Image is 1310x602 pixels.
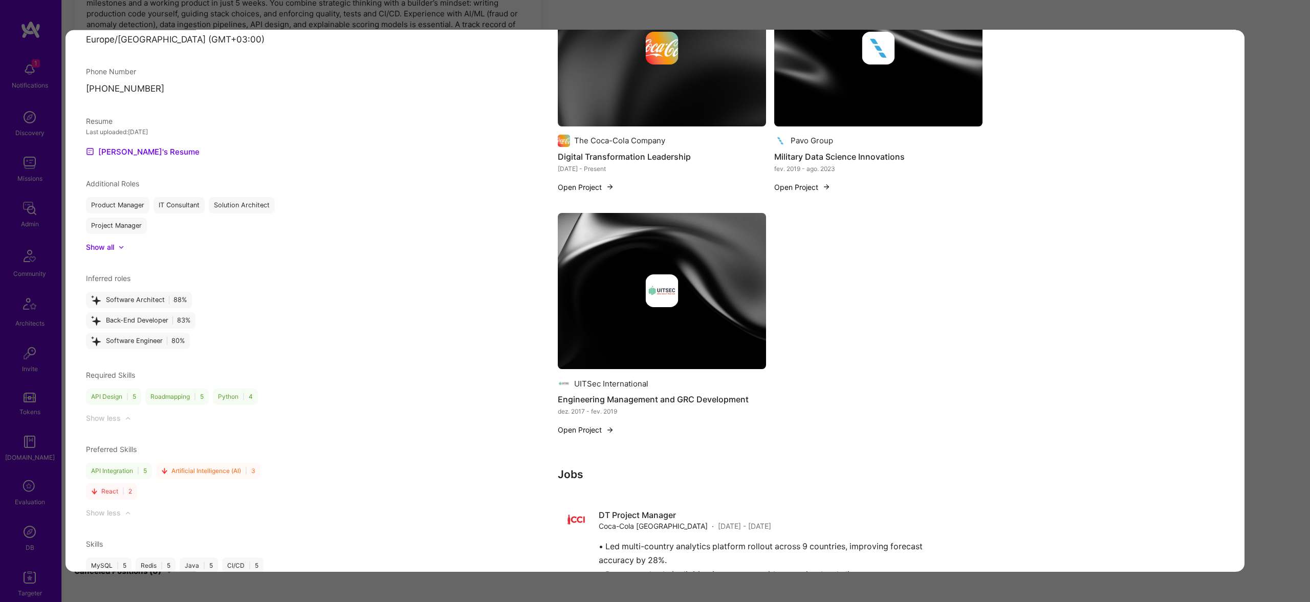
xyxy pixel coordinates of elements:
[161,468,167,474] i: icon Low
[558,424,614,435] button: Open Project
[791,135,833,146] div: Pavo Group
[91,316,101,326] i: icon StarsPurple
[558,406,766,417] div: dez. 2017 - fev. 2019
[154,197,205,213] div: IT Consultant
[558,213,766,369] img: cover
[161,562,163,570] span: |
[86,117,113,125] span: Resume
[245,467,247,475] span: |
[558,135,570,147] img: Company logo
[599,521,708,531] span: Coca-Cola [GEOGRAPHIC_DATA]
[558,150,766,163] h4: Digital Transformation Leadership
[86,483,137,500] div: React 2
[862,32,895,64] img: Company logo
[606,183,614,191] img: arrow-right
[774,150,982,163] h4: Military Data Science Innovations
[86,83,275,95] p: [PHONE_NUMBER]
[86,34,275,46] p: Europe/[GEOGRAPHIC_DATA] (GMT+03:00 )
[91,336,101,346] i: icon StarsPurple
[774,163,982,174] div: fev. 2019 - ago. 2023
[646,32,679,64] img: Company logo
[86,445,137,454] span: Preferred Skills
[574,135,665,146] div: The Coca-Cola Company
[774,135,787,147] img: Company logo
[145,389,209,405] div: Roadmapping 5
[213,389,258,405] div: Python 4
[86,179,139,188] span: Additional Roles
[558,163,766,174] div: [DATE] - Present
[599,509,771,521] h4: DT Project Manager
[86,242,114,252] div: Show all
[86,292,192,308] div: Software Architect 88%
[558,468,982,481] h3: Jobs
[558,393,766,406] h4: Engineering Management and GRC Development
[86,312,195,329] div: Back-End Developer 83%
[86,147,94,156] img: Resume
[136,557,176,574] div: Redis 5
[91,295,101,305] i: icon StarsPurple
[606,426,614,434] img: arrow-right
[646,274,679,307] img: Company logo
[822,183,831,191] img: arrow-right
[137,467,139,475] span: |
[86,126,275,137] div: Last uploaded: [DATE]
[86,557,132,574] div: MySQL 5
[126,393,128,401] span: |
[86,67,136,76] span: Phone Number
[86,371,135,379] span: Required Skills
[574,378,648,389] div: UITSec International
[117,562,119,570] span: |
[86,274,130,283] span: Inferred roles
[243,393,245,401] span: |
[249,562,251,570] span: |
[86,333,190,349] div: Software Engineer 80%
[718,521,771,531] span: [DATE] - [DATE]
[65,30,1244,572] div: modal
[203,562,205,570] span: |
[86,540,103,548] span: Skills
[86,463,152,479] div: API Integration 5
[209,197,275,213] div: Solution Architect
[180,557,218,574] div: Java 5
[86,389,141,405] div: API Design 5
[712,521,714,531] span: ·
[558,377,570,390] img: Company logo
[222,557,264,574] div: CI/CD 5
[566,509,586,530] img: Company logo
[194,393,196,401] span: |
[86,218,147,234] div: Project Manager
[86,197,149,213] div: Product Manager
[156,463,260,479] div: Artificial Intelligence (AI) 3
[91,488,97,494] i: icon Low
[558,182,614,192] button: Open Project
[122,487,124,496] span: |
[86,508,121,518] div: Show less
[774,182,831,192] button: Open Project
[86,413,121,423] div: Show less
[86,145,200,158] a: [PERSON_NAME]'s Resume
